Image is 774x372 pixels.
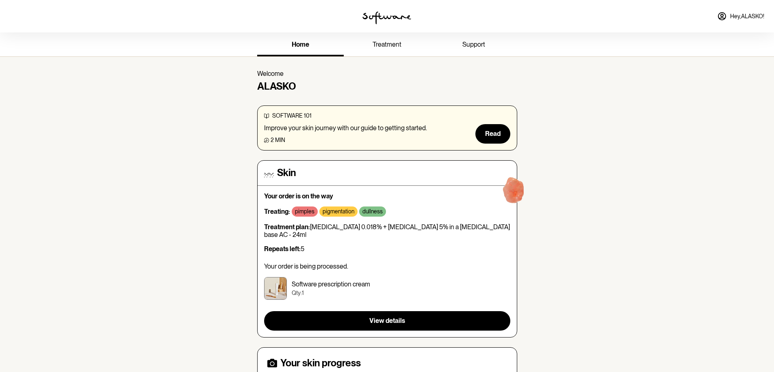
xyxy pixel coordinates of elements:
span: home [292,41,309,48]
button: Read [475,124,510,144]
a: Hey,ALASKO! [712,6,769,26]
p: Improve your skin journey with our guide to getting started. [264,124,427,132]
img: ckrj60pny00003h5x9u7lpp18.jpg [264,277,287,300]
p: Your order is being processed. [264,262,510,270]
strong: Repeats left: [264,245,301,253]
p: Qty: 1 [292,290,370,297]
img: red-blob.ee797e6f29be6228169e.gif [488,167,540,219]
span: support [462,41,485,48]
strong: Treating: [264,208,290,215]
span: software 101 [272,112,312,119]
img: software logo [362,11,411,24]
span: 2 min [271,137,285,143]
p: Welcome [257,70,517,77]
h4: Your skin progress [280,357,361,369]
h4: ALASKO [257,81,517,92]
span: Hey, ALASKO ! [730,13,764,20]
h4: Skin [277,167,296,179]
p: Your order is on the way [264,192,510,200]
a: home [257,34,344,56]
a: treatment [344,34,430,56]
span: View details [369,317,405,325]
span: treatment [373,41,401,48]
p: [MEDICAL_DATA] 0.018% + [MEDICAL_DATA] 5% in a [MEDICAL_DATA] base AC - 24ml [264,223,510,239]
p: pigmentation [323,208,354,215]
p: 5 [264,245,510,253]
span: Read [485,130,501,138]
a: support [430,34,517,56]
strong: Treatment plan: [264,223,310,231]
p: dullness [362,208,383,215]
p: Software prescription cream [292,280,370,288]
button: View details [264,311,510,331]
p: pimples [295,208,314,215]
